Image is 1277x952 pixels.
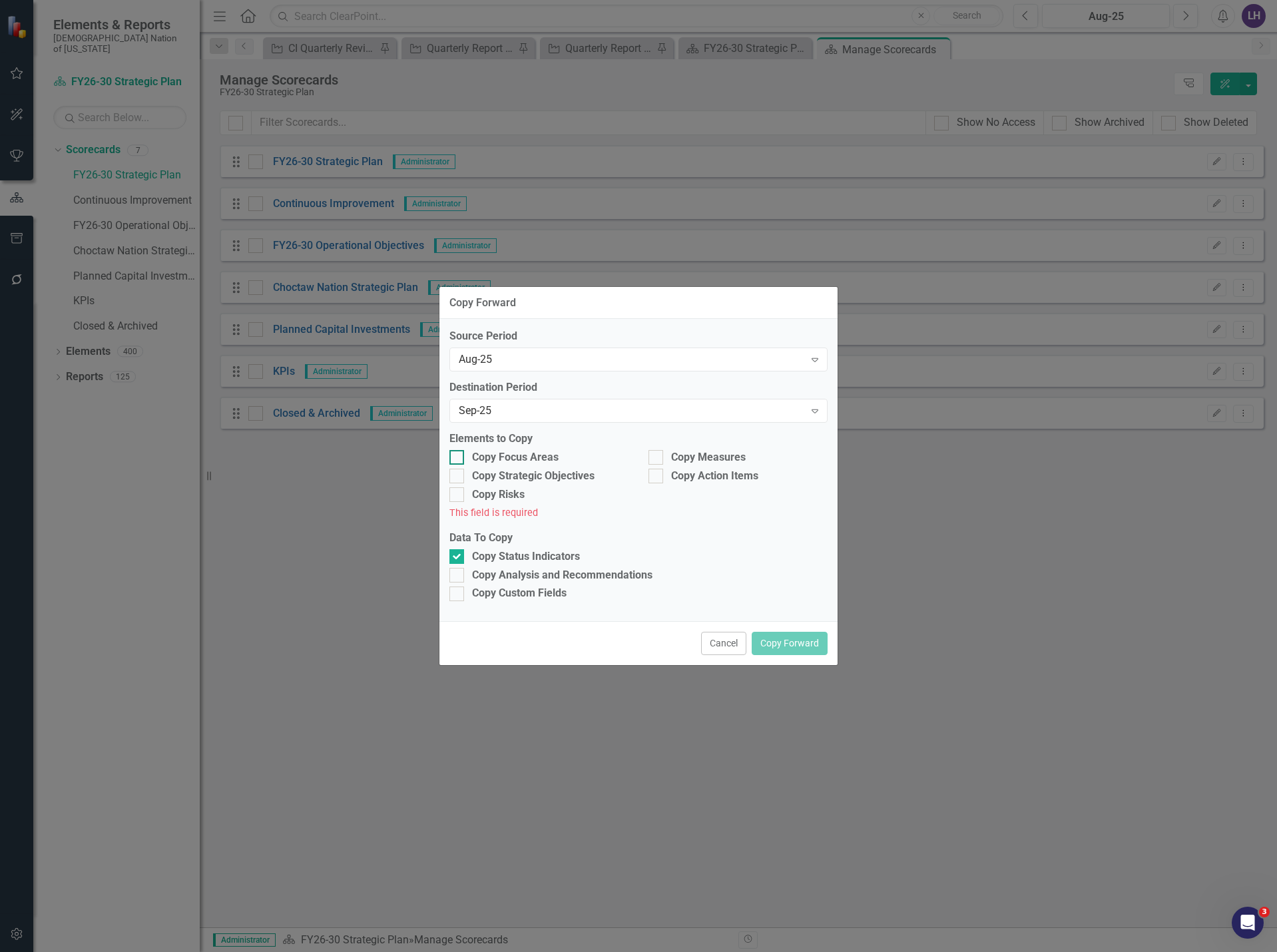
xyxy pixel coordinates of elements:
[449,380,828,395] label: Destination Period
[459,352,804,367] div: Aug-25
[472,450,559,465] div: Copy Focus Areas
[752,632,828,655] button: Copy Forward
[472,469,595,484] div: Copy Strategic Objectives
[671,469,758,484] div: Copy Action Items
[701,632,746,655] button: Cancel
[449,505,828,521] div: This field is required
[671,450,746,465] div: Copy Measures
[449,297,516,309] div: Copy Forward
[449,329,828,344] label: Source Period
[472,487,525,503] div: Copy Risks
[449,431,828,447] label: Elements to Copy
[472,568,652,583] div: Copy Analysis and Recommendations
[472,549,580,565] div: Copy Status Indicators
[459,403,804,419] div: Sep-25
[449,531,828,546] label: Data To Copy
[472,586,567,601] div: Copy Custom Fields
[1232,907,1264,939] iframe: Intercom live chat
[1259,907,1270,917] span: 3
